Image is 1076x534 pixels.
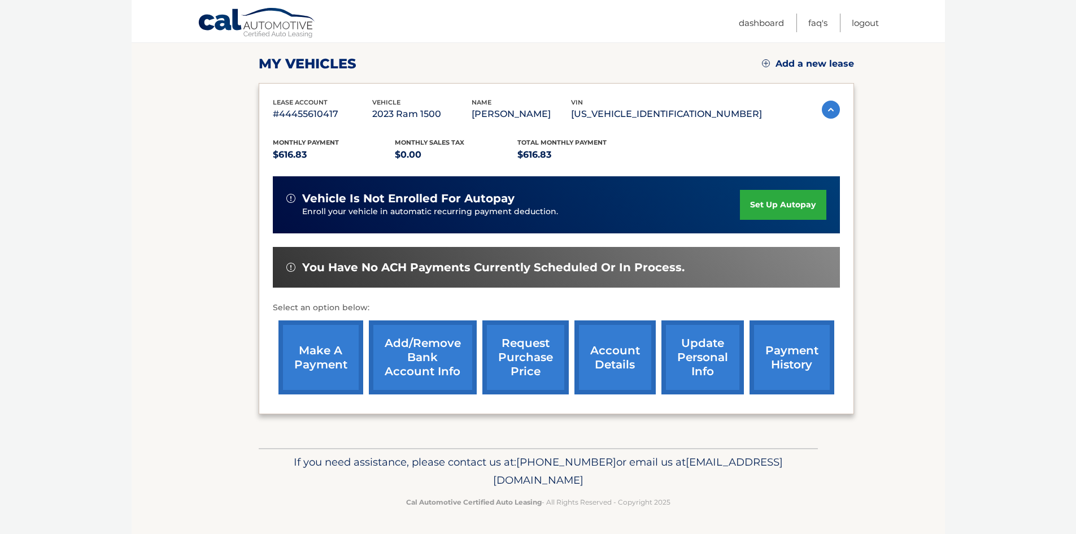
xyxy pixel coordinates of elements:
[762,59,770,67] img: add.svg
[661,320,744,394] a: update personal info
[739,14,784,32] a: Dashboard
[750,320,834,394] a: payment history
[198,7,316,40] a: Cal Automotive
[278,320,363,394] a: make a payment
[372,106,472,122] p: 2023 Ram 1500
[472,106,571,122] p: [PERSON_NAME]
[571,106,762,122] p: [US_VEHICLE_IDENTIFICATION_NUMBER]
[302,192,515,206] span: vehicle is not enrolled for autopay
[273,147,395,163] p: $616.83
[369,320,477,394] a: Add/Remove bank account info
[273,98,328,106] span: lease account
[762,58,854,70] a: Add a new lease
[302,261,685,275] span: You have no ACH payments currently scheduled or in process.
[395,147,517,163] p: $0.00
[822,101,840,119] img: accordion-active.svg
[266,453,811,489] p: If you need assistance, please contact us at: or email us at
[273,138,339,146] span: Monthly Payment
[266,496,811,508] p: - All Rights Reserved - Copyright 2025
[516,455,616,468] span: [PHONE_NUMBER]
[286,263,295,272] img: alert-white.svg
[574,320,656,394] a: account details
[571,98,583,106] span: vin
[517,147,640,163] p: $616.83
[482,320,569,394] a: request purchase price
[259,55,356,72] h2: my vehicles
[406,498,542,506] strong: Cal Automotive Certified Auto Leasing
[286,194,295,203] img: alert-white.svg
[273,106,372,122] p: #44455610417
[493,455,783,487] span: [EMAIL_ADDRESS][DOMAIN_NAME]
[852,14,879,32] a: Logout
[302,206,740,218] p: Enroll your vehicle in automatic recurring payment deduction.
[740,190,826,220] a: set up autopay
[808,14,827,32] a: FAQ's
[472,98,491,106] span: name
[372,98,400,106] span: vehicle
[517,138,607,146] span: Total Monthly Payment
[395,138,464,146] span: Monthly sales Tax
[273,301,840,315] p: Select an option below:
